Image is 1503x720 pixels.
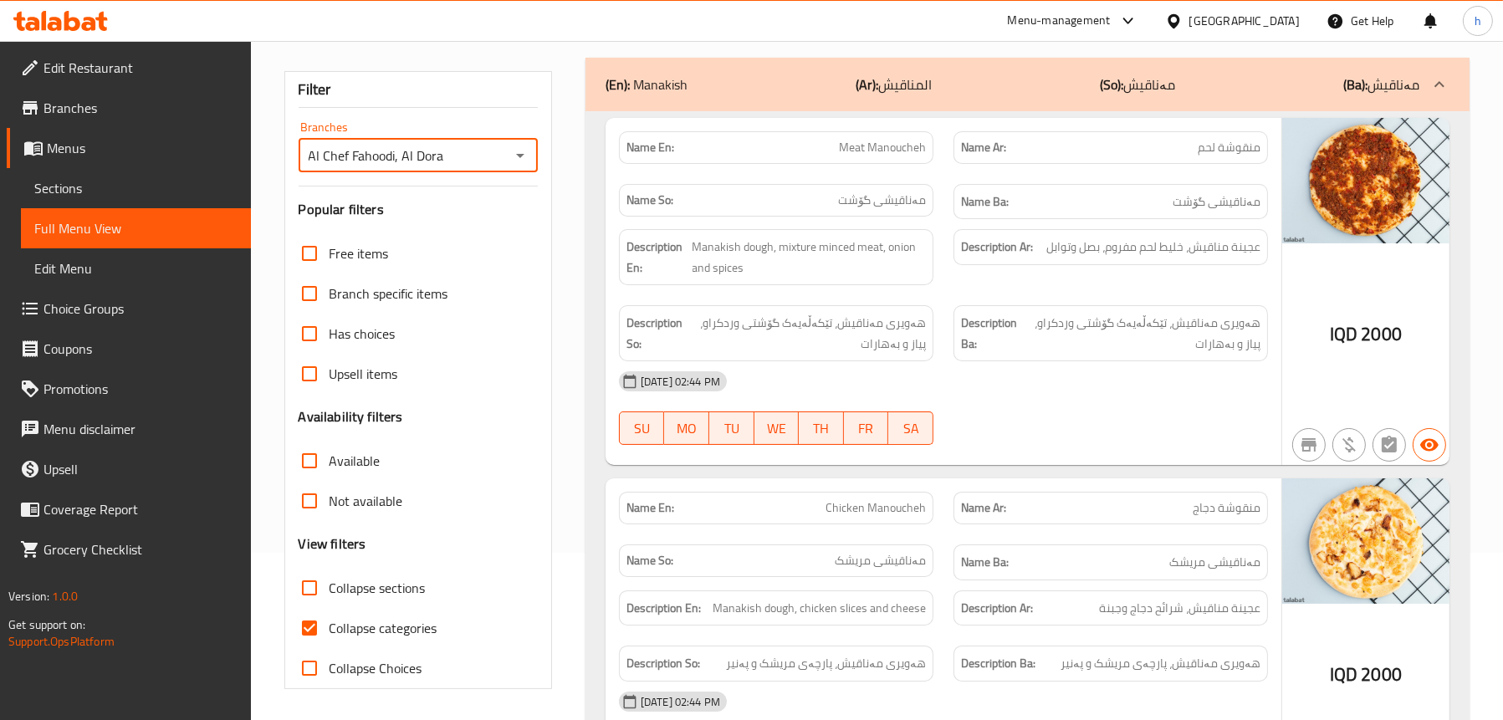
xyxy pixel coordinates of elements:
[1282,118,1449,243] img: Al_Chef_Fahoodi_%D9%85%D9%86%D9%82%D9%88%D8%B4%D8%A9_%D9%84%D8%AD638937171641863891.jpg
[671,416,703,441] span: MO
[299,407,403,426] h3: Availability filters
[43,58,238,78] span: Edit Restaurant
[1413,428,1446,462] button: Available
[626,552,673,569] strong: Name So:
[1025,313,1260,354] span: هەویری مەناقیش، تێکەڵەیەک گۆشتی وردکراو، پیاز و بەهارات
[1193,499,1260,517] span: منقوشة دجاج
[47,138,238,158] span: Menus
[754,411,800,445] button: WE
[299,534,366,554] h3: View filters
[689,313,926,354] span: هەویری مەناقیش، تێکەڵەیەک گۆشتی وردکراو، پیاز و بەهارات
[805,416,837,441] span: TH
[330,491,403,511] span: Not available
[606,74,688,94] p: Manakish
[330,283,448,304] span: Branch specific items
[509,144,532,167] button: Open
[8,631,115,652] a: Support.OpsPlatform
[8,614,85,636] span: Get support on:
[585,58,1470,111] div: (En): Manakish(Ar):المناقيش(So):مەناقیش(Ba):مەناقیش
[626,598,701,619] strong: Description En:
[626,139,674,156] strong: Name En:
[43,299,238,319] span: Choice Groups
[7,88,251,128] a: Branches
[895,416,927,441] span: SA
[634,374,727,390] span: [DATE] 02:44 PM
[626,416,657,441] span: SU
[856,74,932,94] p: المناقيش
[34,258,238,278] span: Edit Menu
[7,449,251,489] a: Upsell
[626,191,673,209] strong: Name So:
[626,653,700,674] strong: Description So:
[1099,598,1260,619] span: عجينة مناقيش، شرائح دجاج وجبنة
[619,411,664,445] button: SU
[299,200,538,219] h3: Popular filters
[799,411,844,445] button: TH
[7,409,251,449] a: Menu disclaimer
[851,416,882,441] span: FR
[34,218,238,238] span: Full Menu View
[330,324,396,344] span: Has choices
[1475,12,1481,30] span: h
[21,208,251,248] a: Full Menu View
[52,585,78,607] span: 1.0.0
[7,128,251,168] a: Menus
[1173,191,1260,212] span: مەناقیشی گۆشت
[1008,11,1111,31] div: Menu-management
[34,178,238,198] span: Sections
[330,451,381,471] span: Available
[43,459,238,479] span: Upsell
[7,529,251,569] a: Grocery Checklist
[7,48,251,88] a: Edit Restaurant
[839,139,926,156] span: Meat Manoucheh
[43,98,238,118] span: Branches
[43,339,238,359] span: Coupons
[7,289,251,329] a: Choice Groups
[330,618,437,638] span: Collapse categories
[299,72,538,108] div: Filter
[1343,74,1419,94] p: مەناقیش
[8,585,49,607] span: Version:
[1330,658,1357,691] span: IQD
[7,329,251,369] a: Coupons
[7,489,251,529] a: Coverage Report
[330,243,389,263] span: Free items
[1198,139,1260,156] span: منقوشة لحم
[1292,428,1326,462] button: Not branch specific item
[664,411,709,445] button: MO
[626,499,674,517] strong: Name En:
[634,694,727,710] span: [DATE] 02:44 PM
[726,653,926,674] span: هەویری مەناقیش، پارچەی مریشک و پەنیر
[21,248,251,289] a: Edit Menu
[43,379,238,399] span: Promotions
[961,237,1033,258] strong: Description Ar:
[21,168,251,208] a: Sections
[1373,428,1406,462] button: Not has choices
[626,237,689,278] strong: Description En:
[713,598,926,619] span: Manakish dough, chicken slices and cheese
[1100,72,1123,97] b: (So):
[43,539,238,559] span: Grocery Checklist
[330,578,426,598] span: Collapse sections
[1361,658,1402,691] span: 2000
[1169,552,1260,573] span: مەناقیشی مریشک
[1282,478,1449,604] img: Al_Chef_Fahoodi_%D9%85%D9%86%D9%82%D9%88%D8%B4%D8%A9_%D8%AF%D8%AC638937171713818459.jpg
[838,191,926,209] span: مەناقیشی گۆشت
[1100,74,1175,94] p: مەناقیش
[826,499,926,517] span: Chicken Manoucheh
[43,419,238,439] span: Menu disclaimer
[844,411,889,445] button: FR
[43,499,238,519] span: Coverage Report
[330,658,422,678] span: Collapse Choices
[709,411,754,445] button: TU
[1330,318,1357,350] span: IQD
[856,72,878,97] b: (Ar):
[1332,428,1366,462] button: Purchased item
[1361,318,1402,350] span: 2000
[835,552,926,569] span: مەناقیشی مریشک
[1189,12,1300,30] div: [GEOGRAPHIC_DATA]
[1061,653,1260,674] span: هەویری مەناقیش، پارچەی مریشک و پەنیر
[961,191,1009,212] strong: Name Ba:
[961,552,1009,573] strong: Name Ba:
[761,416,793,441] span: WE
